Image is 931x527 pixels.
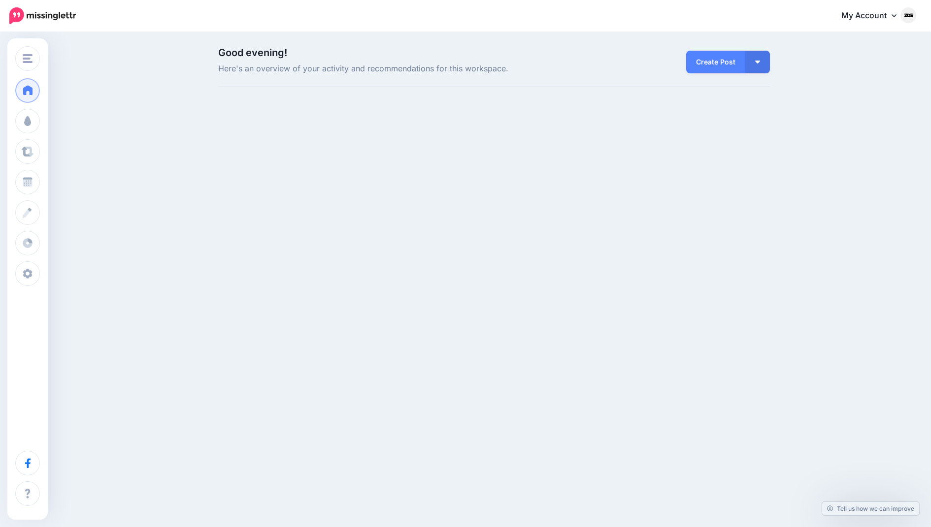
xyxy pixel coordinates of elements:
[9,7,76,24] img: Missinglettr
[831,4,916,28] a: My Account
[218,62,581,75] span: Here's an overview of your activity and recommendations for this workspace.
[822,502,919,515] a: Tell us how we can improve
[755,61,760,63] img: arrow-down-white.png
[218,47,287,59] span: Good evening!
[686,51,745,73] a: Create Post
[23,54,33,63] img: menu.png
